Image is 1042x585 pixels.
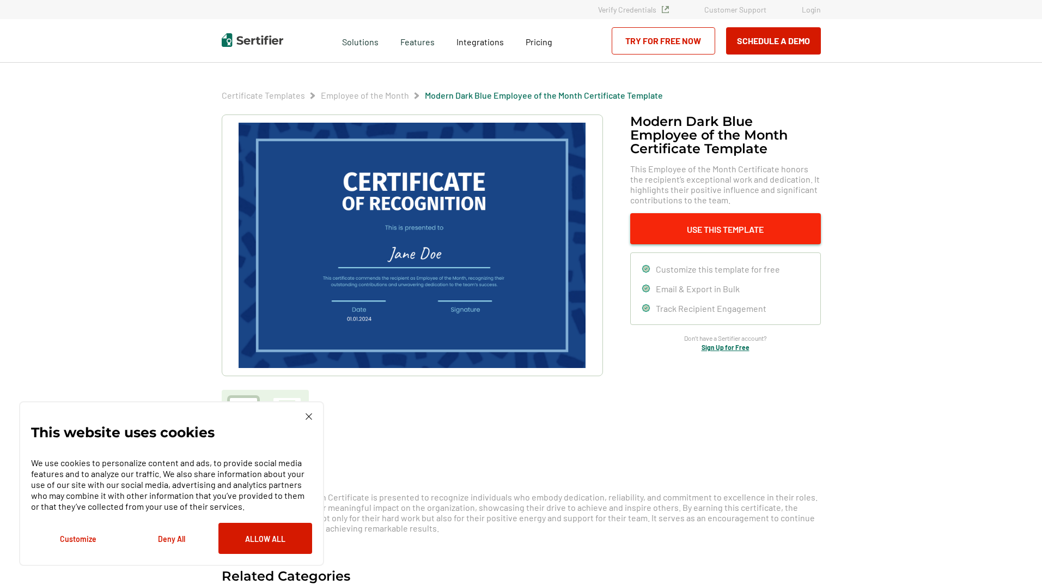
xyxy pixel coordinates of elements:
[31,427,215,438] p: This website uses cookies
[321,90,409,100] a: Employee of the Month
[321,90,409,101] span: Employee of the Month
[612,27,715,55] a: Try for Free Now
[222,33,283,47] img: Sertifier | Digital Credentialing Platform
[222,569,350,583] h2: Related Categories
[31,457,312,512] p: We use cookies to personalize content and ads, to provide social media features and to analyze ou...
[598,5,669,14] a: Verify Credentials
[702,343,749,351] a: Sign Up for Free
[31,523,125,554] button: Customize
[222,492,818,533] span: The Employee of the Month Certificate is presented to recognize individuals who embody dedication...
[425,90,663,100] a: Modern Dark Blue Employee of the Month Certificate Template
[802,5,821,14] a: Login
[704,5,766,14] a: Customer Support
[630,164,821,205] span: This Employee of the Month Certificate honors the recipient’s exceptional work and dedication. It...
[662,6,669,13] img: Verified
[988,533,1042,585] iframe: Chat Widget
[306,413,312,420] img: Cookie Popup Close
[342,34,379,47] span: Solutions
[656,264,780,274] span: Customize this template for free
[526,34,552,47] a: Pricing
[656,284,740,294] span: Email & Export in Bulk
[125,523,218,554] button: Deny All
[239,123,585,368] img: Modern Dark Blue Employee of the Month Certificate Template
[684,333,767,343] span: Don’t have a Sertifier account?
[656,303,766,313] span: Track Recipient Engagement
[400,34,435,47] span: Features
[218,523,312,554] button: Allow All
[456,37,504,47] span: Integrations
[526,37,552,47] span: Pricing
[222,90,663,101] div: Breadcrumb
[425,90,663,101] span: Modern Dark Blue Employee of the Month Certificate Template
[726,27,821,55] button: Schedule a Demo
[630,213,821,244] button: Use This Template
[222,90,305,101] span: Certificate Templates
[222,90,305,100] a: Certificate Templates
[630,114,821,155] h1: Modern Dark Blue Employee of the Month Certificate Template
[456,34,504,47] a: Integrations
